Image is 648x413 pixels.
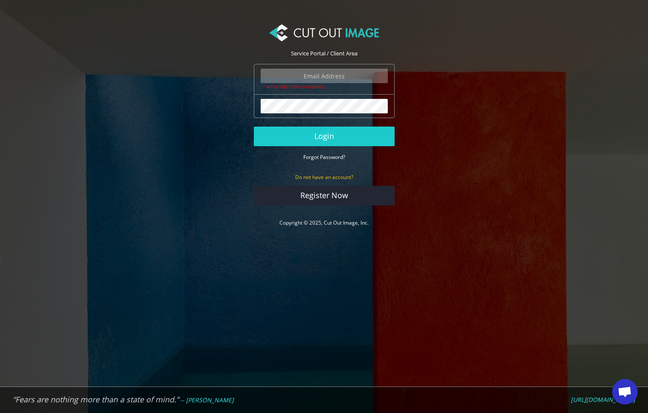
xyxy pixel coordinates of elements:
[295,173,353,181] small: Do not have an account?
[279,219,369,226] a: Copyright © 2025, Cut Out Image, Inc.
[13,394,179,404] em: “Fears are nothing more than a state of mind.”
[180,396,234,404] em: -- [PERSON_NAME]
[261,69,388,83] input: Email Address
[291,49,357,57] span: Service Portal / Client Area
[261,83,388,90] div: The login field is required.
[571,396,635,404] a: [URL][DOMAIN_NAME]
[612,379,638,404] div: Chat abierto
[303,153,345,161] a: Forgot Password?
[303,153,345,161] small: Forgot Password?
[254,127,395,146] button: Login
[254,186,395,205] a: Register Now
[269,24,378,41] img: Cut Out Image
